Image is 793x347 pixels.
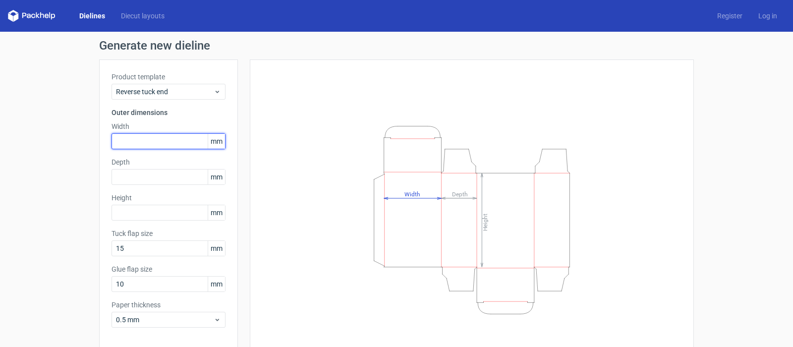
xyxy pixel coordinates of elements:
[99,40,694,52] h1: Generate new dieline
[113,11,172,21] a: Diecut layouts
[750,11,785,21] a: Log in
[208,277,225,291] span: mm
[112,121,226,131] label: Width
[482,213,489,231] tspan: Height
[112,300,226,310] label: Paper thickness
[112,264,226,274] label: Glue flap size
[208,134,225,149] span: mm
[71,11,113,21] a: Dielines
[208,205,225,220] span: mm
[112,108,226,117] h3: Outer dimensions
[112,72,226,82] label: Product template
[112,193,226,203] label: Height
[116,315,214,325] span: 0.5 mm
[112,157,226,167] label: Depth
[112,229,226,238] label: Tuck flap size
[452,190,468,197] tspan: Depth
[404,190,420,197] tspan: Width
[208,241,225,256] span: mm
[709,11,750,21] a: Register
[208,170,225,184] span: mm
[116,87,214,97] span: Reverse tuck end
